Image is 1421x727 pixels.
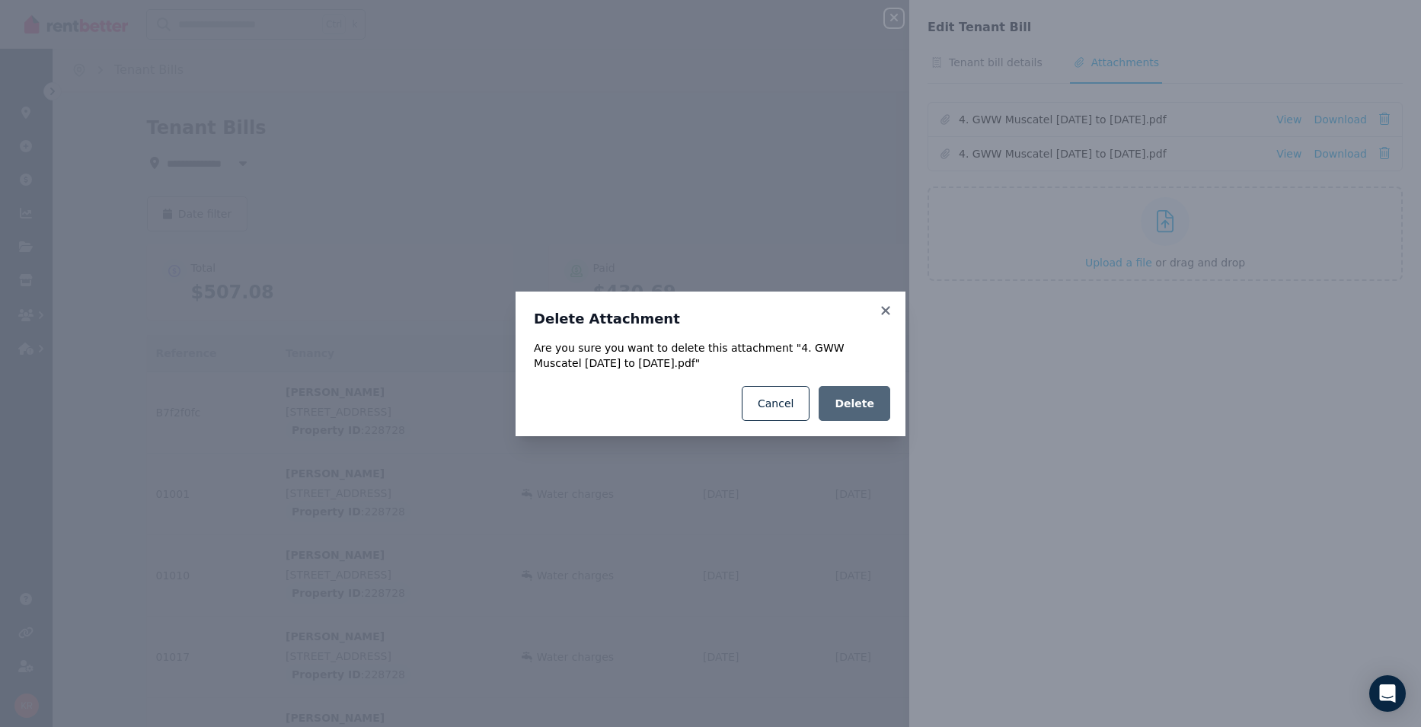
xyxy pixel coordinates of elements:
[835,396,874,411] span: Delete
[819,386,890,421] button: Delete
[534,340,887,371] div: Are you sure you want to delete this attachment " 4. GWW Muscatel [DATE] to [DATE].pdf "
[534,310,887,328] h3: Delete Attachment
[742,386,809,421] button: Cancel
[1369,675,1406,712] div: Open Intercom Messenger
